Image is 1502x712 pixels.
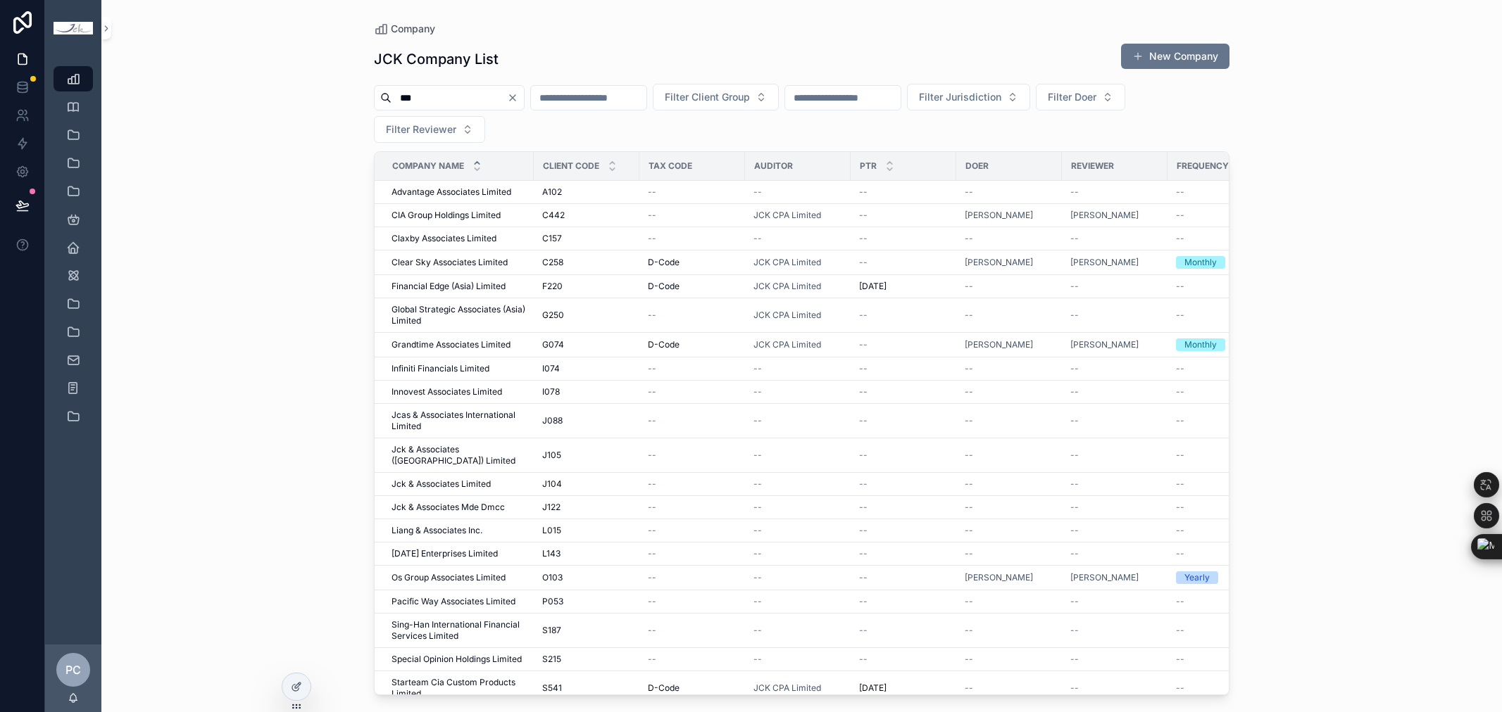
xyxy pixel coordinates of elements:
[392,233,496,244] span: Claxby Associates Limited
[392,233,525,244] a: Claxby Associates Limited
[859,596,868,607] span: --
[507,92,524,103] button: Clear
[542,548,561,559] span: L143
[542,257,631,268] a: C258
[965,386,973,398] span: --
[1121,44,1229,69] a: New Company
[965,257,1033,268] a: [PERSON_NAME]
[753,257,821,268] a: JCK CPA Limited
[965,339,1033,350] span: [PERSON_NAME]
[542,339,564,350] span: G074
[542,525,561,536] span: L015
[1176,386,1184,398] span: --
[1070,596,1079,607] span: --
[648,233,737,244] a: --
[859,502,948,513] a: --
[753,310,842,321] a: JCK CPA Limited
[965,596,1053,607] a: --
[1070,281,1079,292] span: --
[392,572,525,583] a: Os Group Associates Limited
[753,233,762,244] span: --
[542,478,562,490] span: J104
[753,186,842,198] a: --
[1176,525,1184,536] span: --
[859,339,868,350] span: --
[859,525,868,536] span: --
[919,90,1001,104] span: Filter Jurisdiction
[753,363,842,374] a: --
[859,186,868,198] span: --
[859,502,868,513] span: --
[542,386,631,398] a: I078
[1070,450,1079,461] span: --
[965,415,1053,426] a: --
[753,386,762,398] span: --
[542,257,563,268] span: C258
[1070,339,1139,350] span: [PERSON_NAME]
[859,363,948,374] a: --
[1070,233,1079,244] span: --
[1070,572,1139,583] a: [PERSON_NAME]
[753,548,842,559] a: --
[392,210,501,221] span: CIA Group Holdings Limited
[648,186,656,198] span: --
[965,450,973,461] span: --
[1176,281,1265,292] a: --
[54,22,93,35] img: App logo
[1176,186,1184,198] span: --
[753,363,762,374] span: --
[648,502,737,513] a: --
[1176,363,1184,374] span: --
[1184,256,1217,269] div: Monthly
[965,572,1033,583] a: [PERSON_NAME]
[648,525,656,536] span: --
[392,596,515,607] span: Pacific Way Associates Limited
[859,478,948,490] a: --
[1070,363,1159,374] a: --
[753,572,762,583] span: --
[392,186,511,198] span: Advantage Associates Limited
[542,310,631,321] a: G250
[1036,84,1125,110] button: Select Button
[392,525,482,536] span: Liang & Associates Inc.
[392,409,525,432] a: Jcas & Associates International Limited
[542,548,631,559] a: L143
[1070,257,1159,268] a: [PERSON_NAME]
[392,502,525,513] a: Jck & Associates Mde Dmcc
[542,450,561,461] span: J105
[859,548,868,559] span: --
[542,281,631,292] a: F220
[386,122,456,136] span: Filter Reviewer
[1070,548,1159,559] a: --
[859,525,948,536] a: --
[1070,596,1159,607] a: --
[859,415,868,426] span: --
[1070,415,1159,426] a: --
[392,596,525,607] a: Pacific Way Associates Limited
[1070,502,1159,513] a: --
[859,233,948,244] a: --
[753,596,842,607] a: --
[1070,339,1159,350] a: [PERSON_NAME]
[392,572,506,583] span: Os Group Associates Limited
[753,339,842,350] a: JCK CPA Limited
[753,210,821,221] a: JCK CPA Limited
[648,257,680,268] span: D-Code
[965,478,973,490] span: --
[1070,386,1079,398] span: --
[1176,450,1184,461] span: --
[542,363,631,374] a: I074
[1070,386,1159,398] a: --
[1070,363,1079,374] span: --
[965,233,1053,244] a: --
[859,233,868,244] span: --
[753,415,842,426] a: --
[965,502,973,513] span: --
[1176,415,1184,426] span: --
[965,450,1053,461] a: --
[392,444,525,466] a: Jck & Associates ([GEOGRAPHIC_DATA]) Limited
[542,233,631,244] a: C157
[648,310,737,321] a: --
